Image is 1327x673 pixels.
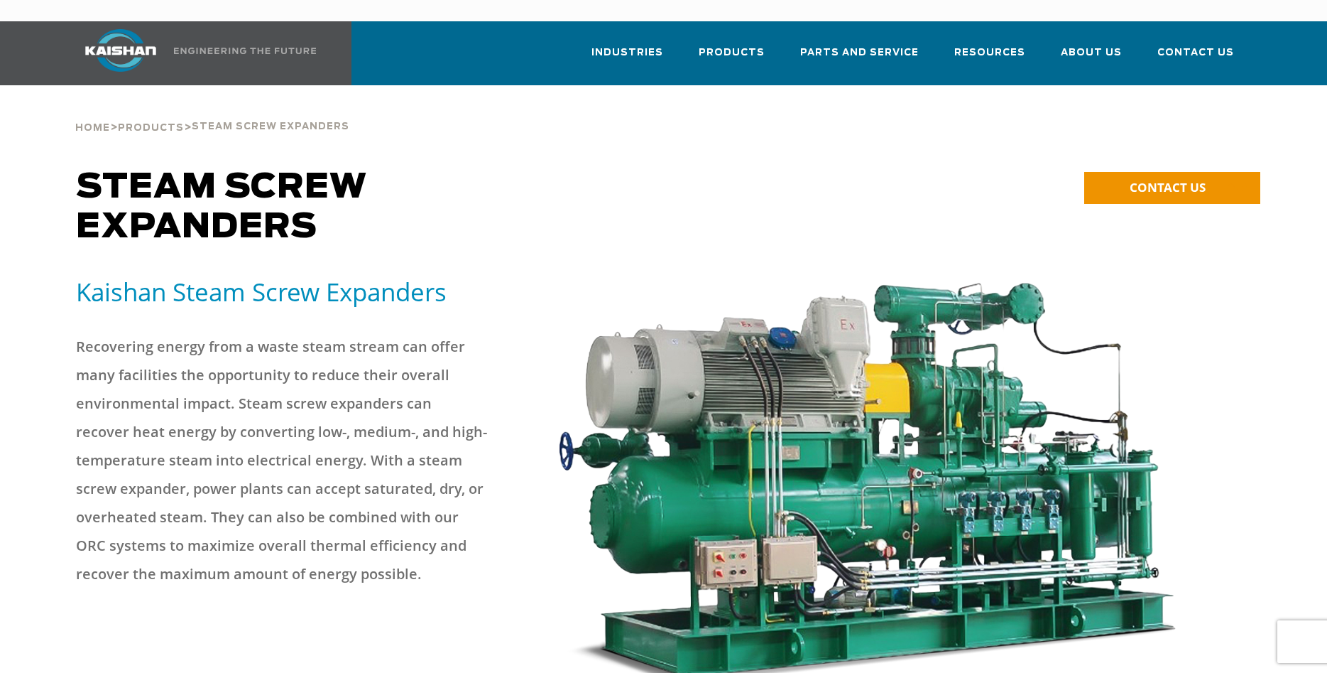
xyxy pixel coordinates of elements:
span: Steam Screw Expanders [192,122,349,131]
a: Home [75,121,110,134]
a: Contact Us [1157,34,1234,82]
a: Resources [954,34,1025,82]
a: Products [118,121,184,134]
a: Products [699,34,765,82]
img: Engineering the future [174,48,316,54]
p: Recovering energy from a waste steam stream can offer many facilities the opportunity to reduce t... [76,333,488,588]
a: Industries [591,34,663,82]
span: Contact Us [1157,45,1234,61]
a: Kaishan USA [67,21,319,85]
h5: Kaishan Steam Screw Expanders [76,276,536,308]
span: Parts and Service [800,45,919,61]
span: Products [699,45,765,61]
span: Steam Screw Expanders [76,171,367,244]
span: Home [75,124,110,133]
img: kaishan logo [67,29,174,72]
span: Resources [954,45,1025,61]
span: Industries [591,45,663,61]
span: Products [118,124,184,133]
span: CONTACT US [1130,179,1206,195]
span: About Us [1061,45,1122,61]
a: Parts and Service [800,34,919,82]
a: CONTACT US [1084,172,1260,204]
div: > > [75,85,349,139]
a: About Us [1061,34,1122,82]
